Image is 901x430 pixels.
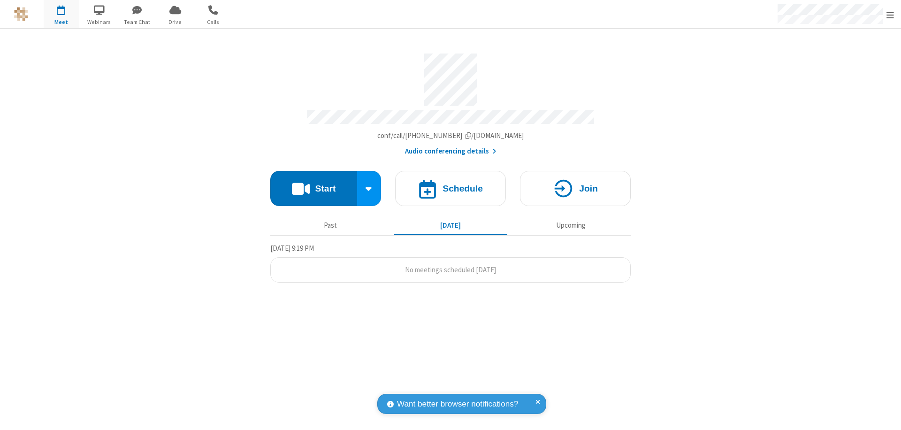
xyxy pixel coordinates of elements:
[196,18,231,26] span: Calls
[274,216,387,234] button: Past
[397,398,518,410] span: Want better browser notifications?
[270,244,314,253] span: [DATE] 9:19 PM
[14,7,28,21] img: QA Selenium DO NOT DELETE OR CHANGE
[82,18,117,26] span: Webinars
[377,131,524,140] span: Copy my meeting room link
[395,171,506,206] button: Schedule
[514,216,627,234] button: Upcoming
[377,131,524,141] button: Copy my meeting room linkCopy my meeting room link
[270,46,631,157] section: Account details
[270,243,631,283] section: Today's Meetings
[520,171,631,206] button: Join
[315,184,336,193] h4: Start
[357,171,382,206] div: Start conference options
[158,18,193,26] span: Drive
[394,216,507,234] button: [DATE]
[120,18,155,26] span: Team Chat
[44,18,79,26] span: Meet
[579,184,598,193] h4: Join
[405,146,496,157] button: Audio conferencing details
[405,265,496,274] span: No meetings scheduled [DATE]
[270,171,357,206] button: Start
[443,184,483,193] h4: Schedule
